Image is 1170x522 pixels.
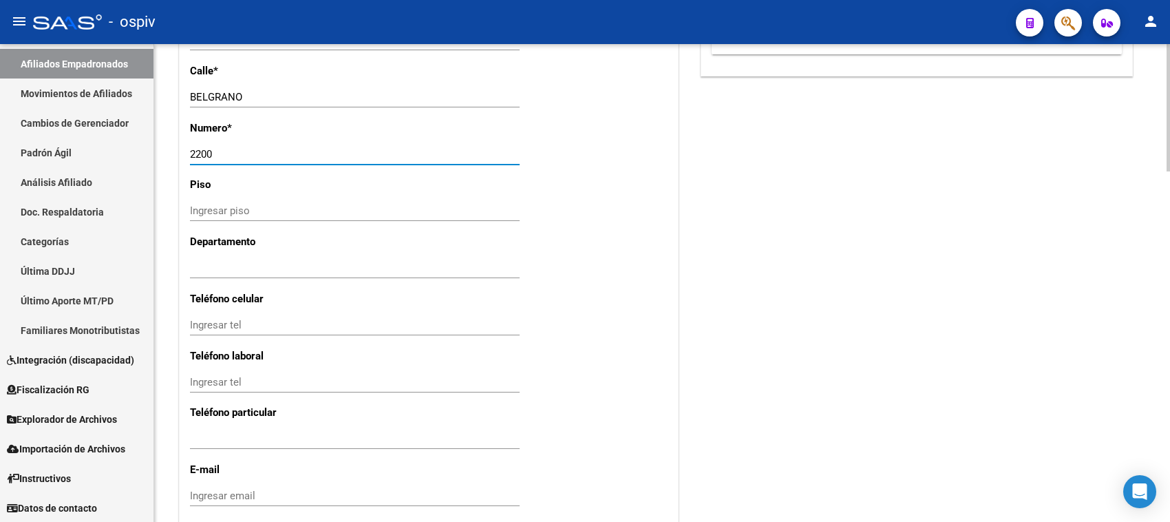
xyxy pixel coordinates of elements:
[11,13,28,30] mat-icon: menu
[190,234,333,249] p: Departamento
[190,291,333,306] p: Teléfono celular
[190,405,333,420] p: Teléfono particular
[7,382,89,397] span: Fiscalización RG
[7,441,125,457] span: Importación de Archivos
[109,7,156,37] span: - ospiv
[190,121,333,136] p: Numero
[7,501,97,516] span: Datos de contacto
[7,353,134,368] span: Integración (discapacidad)
[1123,475,1156,508] div: Open Intercom Messenger
[190,348,333,364] p: Teléfono laboral
[7,471,71,486] span: Instructivos
[190,63,333,79] p: Calle
[190,177,333,192] p: Piso
[7,412,117,427] span: Explorador de Archivos
[190,462,333,477] p: E-mail
[1142,13,1159,30] mat-icon: person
